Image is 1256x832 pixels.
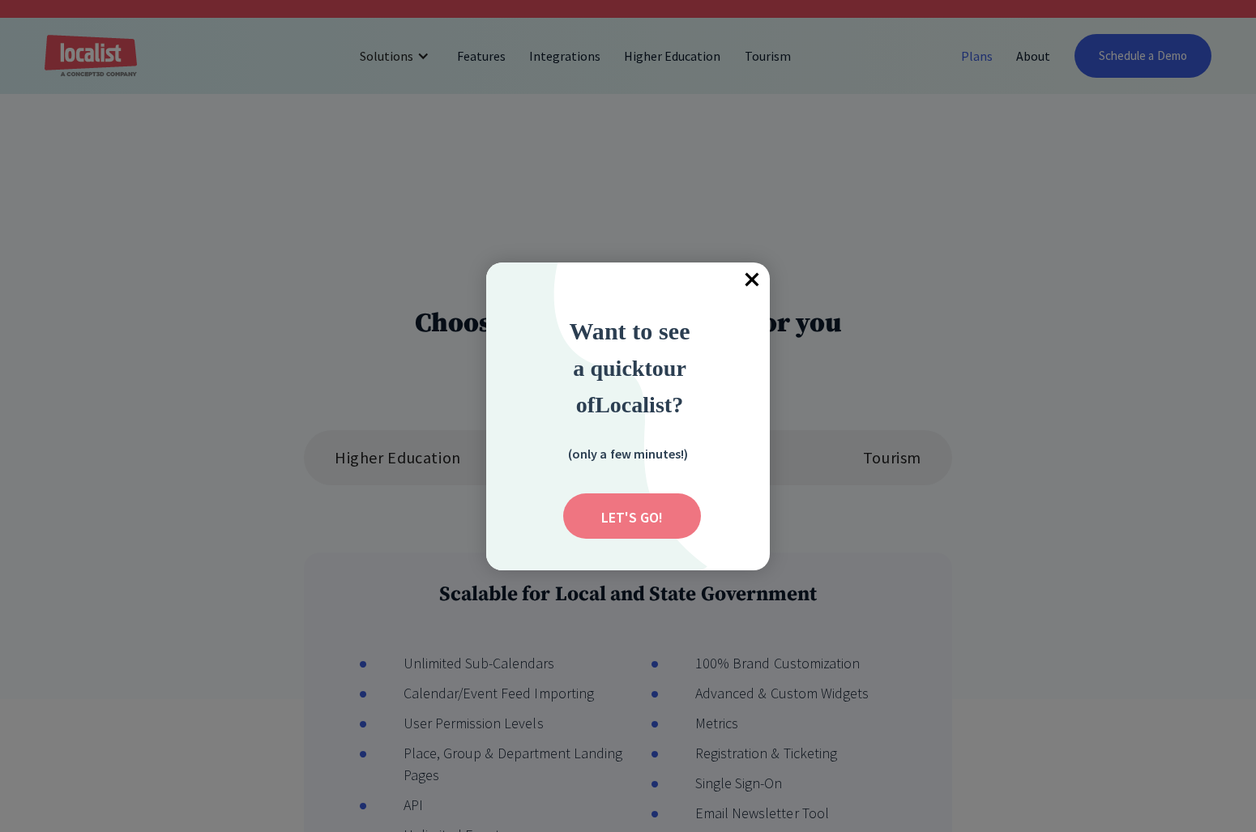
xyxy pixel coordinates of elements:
span: a quick [573,356,644,381]
strong: Localist? [595,392,683,417]
div: Want to see a quick tour of Localist? [524,313,735,422]
div: Close popup [734,262,770,298]
div: (only a few minutes!) [547,443,709,463]
span: Close [734,262,770,298]
strong: (only a few minutes!) [568,446,688,462]
strong: ur of [576,356,686,417]
strong: to [644,356,663,381]
strong: Want to see [570,318,690,344]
